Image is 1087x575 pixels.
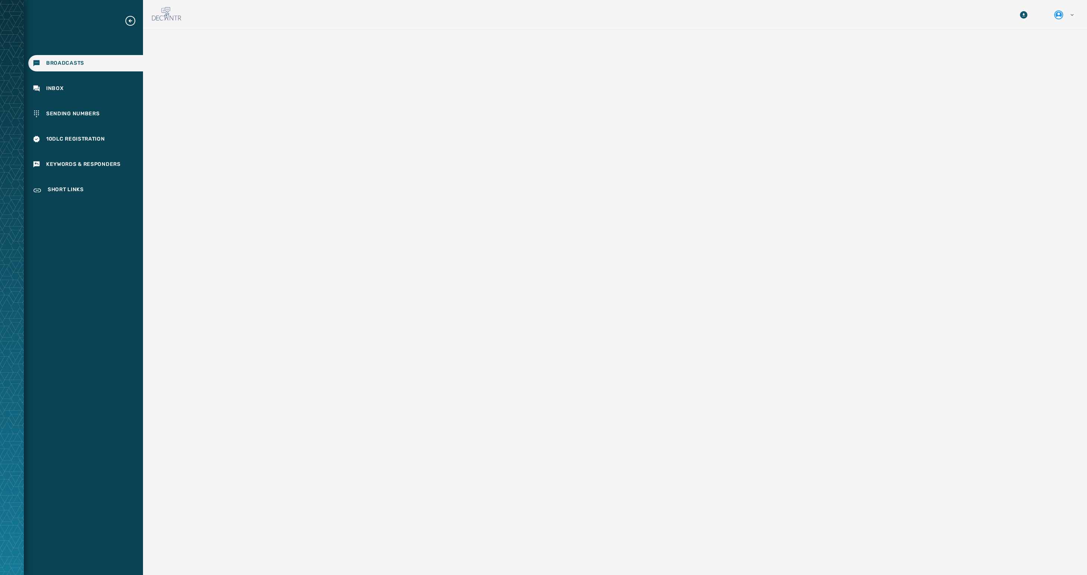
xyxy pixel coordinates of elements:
[1051,7,1078,22] button: User settings
[46,135,105,143] span: 10DLC Registration
[28,55,143,71] a: Navigate to Broadcasts
[46,85,64,92] span: Inbox
[28,156,143,173] a: Navigate to Keywords & Responders
[28,106,143,122] a: Navigate to Sending Numbers
[46,60,84,67] span: Broadcasts
[46,110,100,118] span: Sending Numbers
[48,186,84,195] span: Short Links
[46,161,121,168] span: Keywords & Responders
[124,15,142,27] button: Expand sub nav menu
[1017,8,1030,22] button: Download Menu
[28,182,143,199] a: Navigate to Short Links
[28,131,143,147] a: Navigate to 10DLC Registration
[28,80,143,97] a: Navigate to Inbox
